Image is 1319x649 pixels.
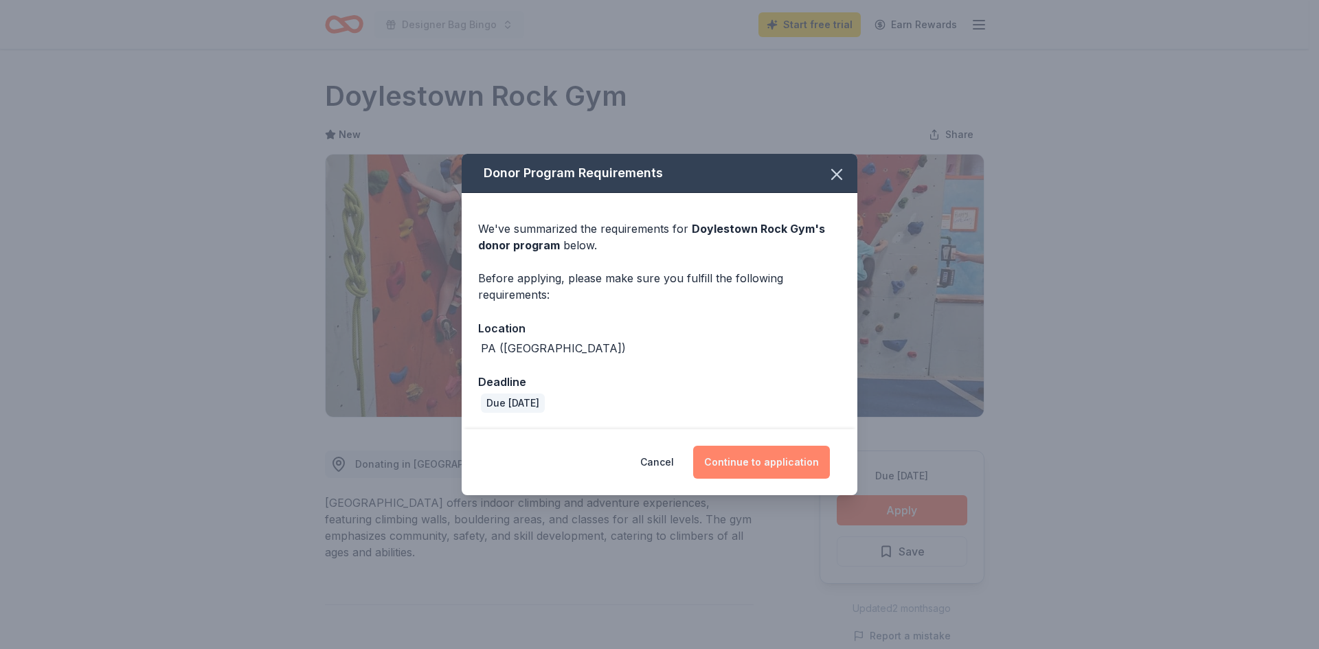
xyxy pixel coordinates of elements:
button: Cancel [640,446,674,479]
div: PA ([GEOGRAPHIC_DATA]) [481,340,626,356]
div: Donor Program Requirements [462,154,857,193]
div: We've summarized the requirements for below. [478,220,841,253]
div: Before applying, please make sure you fulfill the following requirements: [478,270,841,303]
button: Continue to application [693,446,830,479]
div: Due [DATE] [481,394,545,413]
div: Deadline [478,373,841,391]
div: Location [478,319,841,337]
